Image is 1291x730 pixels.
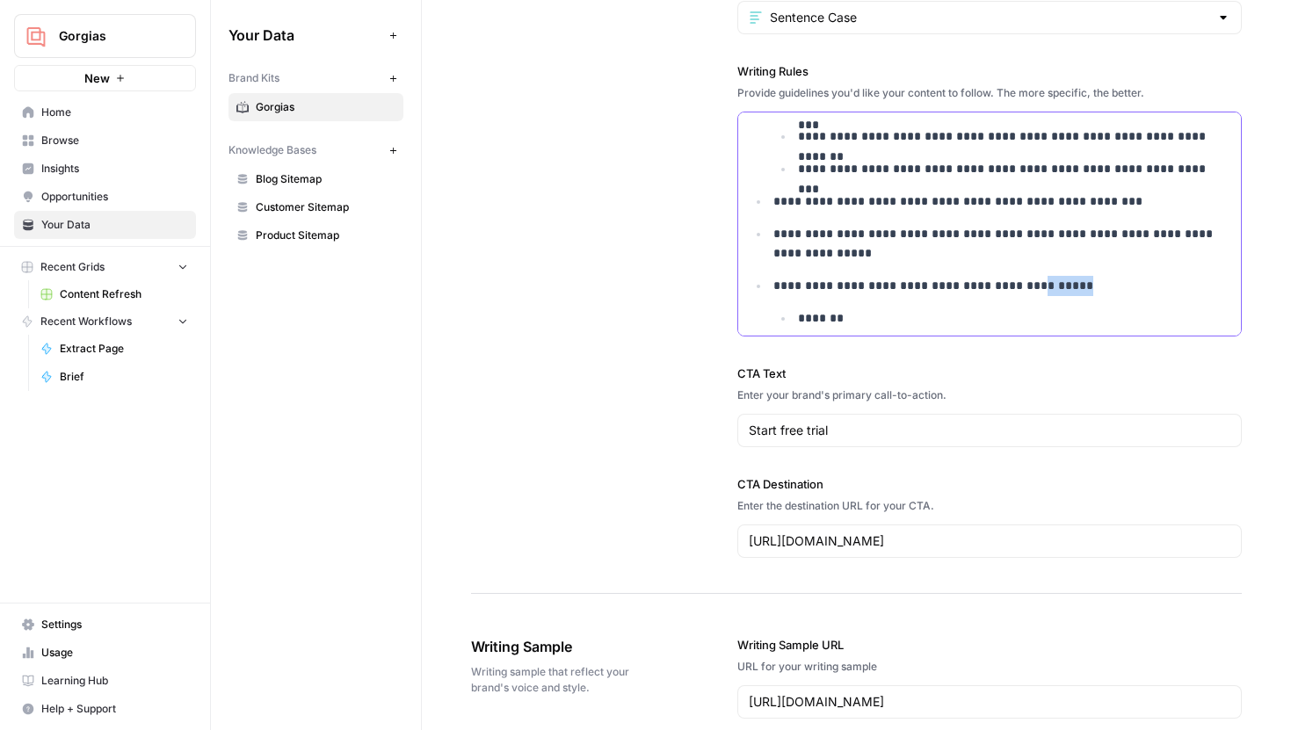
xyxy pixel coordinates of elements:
[14,183,196,211] a: Opportunities
[41,673,188,689] span: Learning Hub
[14,667,196,695] a: Learning Hub
[737,62,1242,80] label: Writing Rules
[40,314,132,329] span: Recent Workflows
[41,645,188,661] span: Usage
[14,126,196,155] a: Browse
[33,335,196,363] a: Extract Page
[228,142,316,158] span: Knowledge Bases
[41,617,188,632] span: Settings
[737,387,1242,403] div: Enter your brand's primary call-to-action.
[14,639,196,667] a: Usage
[14,254,196,280] button: Recent Grids
[749,422,1230,439] input: Gear up and get in the game with Sunday Soccer!
[14,611,196,639] a: Settings
[737,475,1242,493] label: CTA Destination
[228,221,403,249] a: Product Sitemap
[33,363,196,391] a: Brief
[228,70,279,86] span: Brand Kits
[14,695,196,723] button: Help + Support
[737,85,1242,101] div: Provide guidelines you'd like your content to follow. The more specific, the better.
[471,664,639,696] span: Writing sample that reflect your brand's voice and style.
[14,308,196,335] button: Recent Workflows
[41,217,188,233] span: Your Data
[14,65,196,91] button: New
[770,9,1209,26] input: Sentence Case
[60,369,188,385] span: Brief
[41,161,188,177] span: Insights
[14,211,196,239] a: Your Data
[471,636,639,657] span: Writing Sample
[84,69,110,87] span: New
[256,199,395,215] span: Customer Sitemap
[737,659,1242,675] div: URL for your writing sample
[40,259,105,275] span: Recent Grids
[256,99,395,115] span: Gorgias
[60,341,188,357] span: Extract Page
[14,14,196,58] button: Workspace: Gorgias
[737,636,1242,654] label: Writing Sample URL
[228,25,382,46] span: Your Data
[41,701,188,717] span: Help + Support
[14,98,196,126] a: Home
[749,532,1230,550] input: www.sundaysoccer.com/gearup
[228,93,403,121] a: Gorgias
[33,280,196,308] a: Content Refresh
[228,165,403,193] a: Blog Sitemap
[41,133,188,148] span: Browse
[256,228,395,243] span: Product Sitemap
[59,27,165,45] span: Gorgias
[228,193,403,221] a: Customer Sitemap
[60,286,188,302] span: Content Refresh
[41,189,188,205] span: Opportunities
[737,365,1242,382] label: CTA Text
[256,171,395,187] span: Blog Sitemap
[20,20,52,52] img: Gorgias Logo
[749,693,1230,711] input: www.sundaysoccer.com/game-day
[14,155,196,183] a: Insights
[737,498,1242,514] div: Enter the destination URL for your CTA.
[41,105,188,120] span: Home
